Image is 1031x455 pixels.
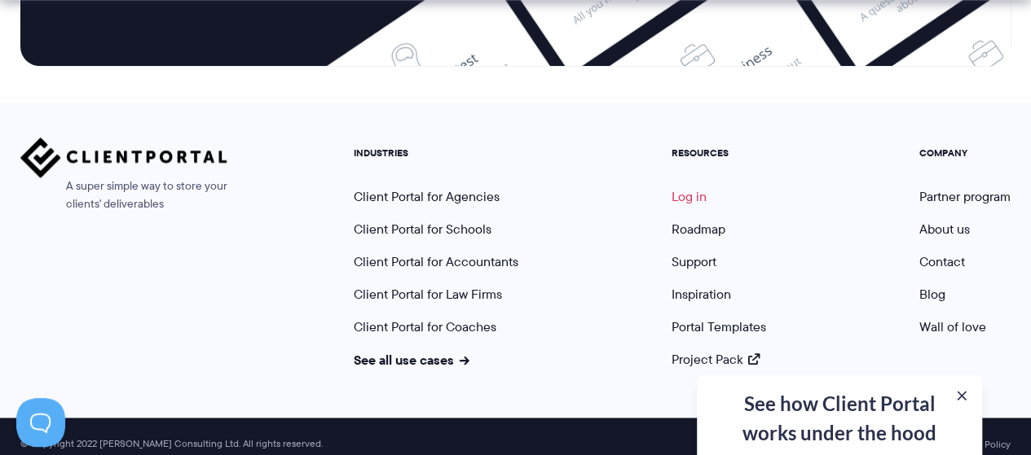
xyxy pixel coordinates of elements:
[672,317,766,336] a: Portal Templates
[672,285,731,304] a: Inspiration
[919,317,986,336] a: Wall of love
[919,220,970,238] a: About us
[672,187,707,206] a: Log in
[354,220,491,238] a: Client Portal for Schools
[354,252,518,271] a: Client Portal for Accountants
[672,350,760,369] a: Project Pack
[354,317,496,336] a: Client Portal for Coaches
[919,147,1011,159] h5: COMPANY
[672,220,725,238] a: Roadmap
[354,147,518,159] h5: INDUSTRIES
[20,177,227,213] span: A super simple way to store your clients' deliverables
[672,147,766,159] h5: RESOURCES
[12,438,331,450] span: © Copyright 2022 [PERSON_NAME] Consulting Ltd. All rights reserved.
[919,285,945,304] a: Blog
[672,252,716,271] a: Support
[354,285,502,304] a: Client Portal for Law Firms
[919,252,965,271] a: Contact
[354,187,500,206] a: Client Portal for Agencies
[16,398,65,447] iframe: Toggle Customer Support
[354,350,469,370] a: See all use cases
[919,187,1011,206] a: Partner program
